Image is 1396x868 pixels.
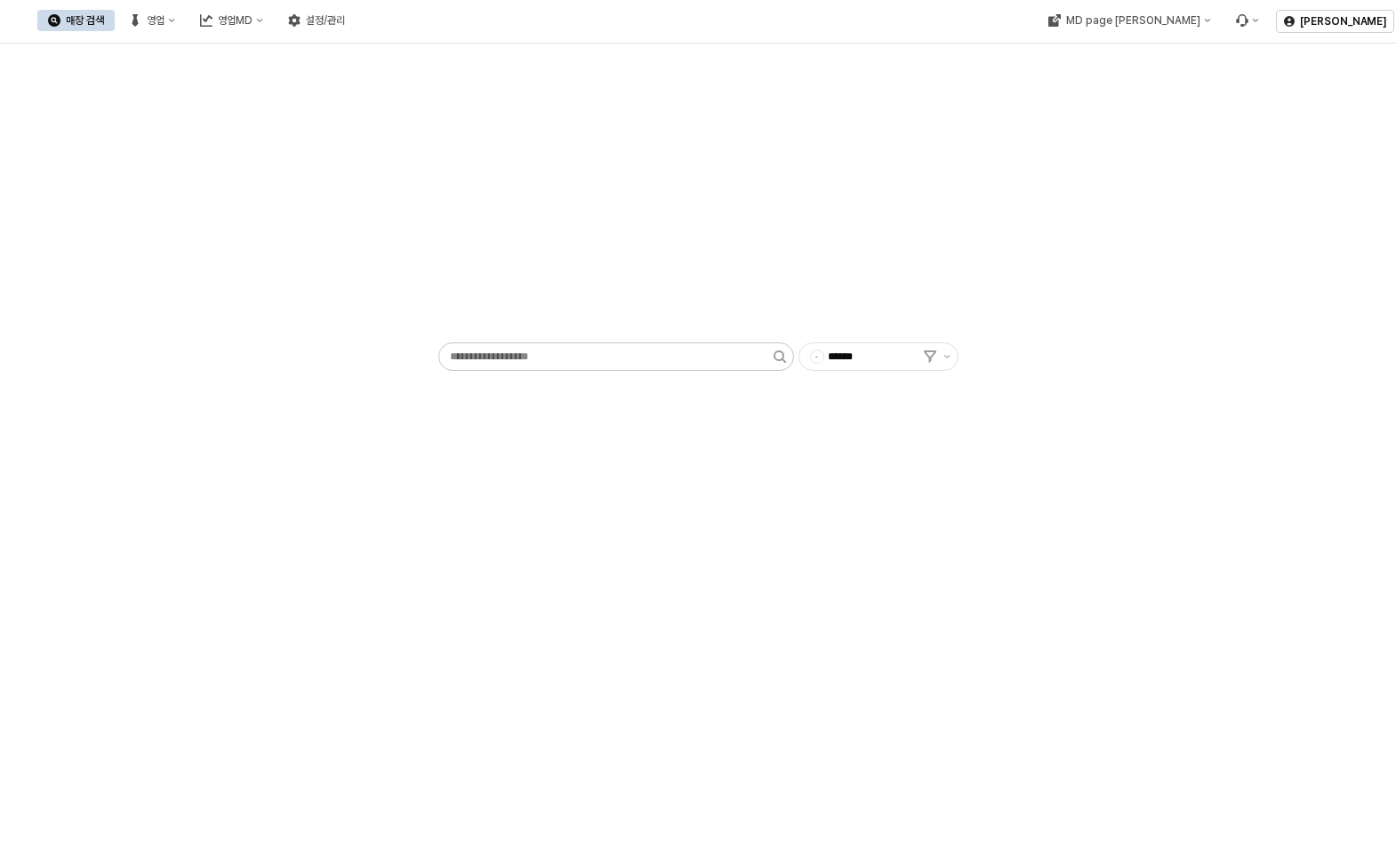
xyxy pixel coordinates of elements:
[1300,14,1386,28] p: [PERSON_NAME]
[936,343,958,370] button: 제안 사항 표시
[147,14,164,27] div: 영업
[1065,14,1199,27] div: MD page [PERSON_NAME]
[66,14,104,27] div: 매장 검색
[218,14,253,27] div: 영업MD
[1224,10,1269,31] div: 메뉴 항목 6
[118,10,186,31] button: 영업
[189,10,274,31] button: 영업MD
[37,10,115,31] button: 매장 검색
[277,10,356,31] button: 설정/관리
[1276,10,1394,33] button: [PERSON_NAME]
[811,350,823,363] span: -
[306,14,345,27] div: 설정/관리
[1037,10,1221,31] div: MD page 이동
[1037,10,1221,31] button: MD page [PERSON_NAME]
